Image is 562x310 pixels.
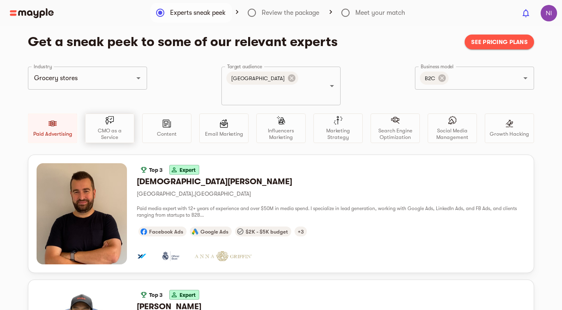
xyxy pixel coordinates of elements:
div: Growth Hacking [485,113,534,143]
span: +3 [295,229,307,235]
button: Open [326,80,338,92]
input: Try Entertainment, Clothing, etc. [32,70,120,86]
img: Ihw7edDTUe5LIcuwUteA [541,5,557,21]
img: Main logo [10,8,54,18]
div: Social Media Management [428,113,477,143]
button: Open [133,72,144,84]
p: [GEOGRAPHIC_DATA] , [GEOGRAPHIC_DATA] [137,189,525,199]
img: facebook.svg [140,228,147,235]
p: Email Marketing [205,131,243,137]
p: CMO as a Service [89,127,131,141]
span: Top 3 [146,167,166,173]
div: Crosschq.com B2B [137,251,147,261]
p: Social Media Management [431,127,473,141]
p: Growth Hacking [490,131,529,137]
p: Search Engine Optimization [374,127,416,141]
div: B2C [420,72,449,85]
h4: Get a sneak peek to some of our relevant experts [28,34,458,50]
span: Paid media expert with 12+ years of experience and over $50M in media spend. I specialize in lead... [137,206,517,218]
p: Influencers Marketing [260,127,302,141]
span: Top 3 [146,292,166,298]
button: Top 3Expert[DEMOGRAPHIC_DATA][PERSON_NAME][GEOGRAPHIC_DATA],[GEOGRAPHIC_DATA]Paid media expert wi... [28,155,534,273]
span: Google Ads [197,229,232,235]
h6: [DEMOGRAPHIC_DATA][PERSON_NAME] [137,176,525,187]
div: Real Madrid [160,251,182,261]
div: CMO as a Service [85,113,134,143]
div: Content [142,113,191,143]
div: Search Engine Optimization [371,113,420,143]
p: Content [157,131,177,137]
span: Expert [176,292,199,298]
div: Marketing Strategy [313,113,363,143]
span: Facebook Ads [146,229,187,235]
div: Influencers Marketing [256,113,306,143]
p: Marketing Strategy [317,127,359,141]
span: [GEOGRAPHIC_DATA] [226,74,290,82]
span: See pricing plans [471,37,527,47]
div: [GEOGRAPHIC_DATA] [226,72,298,85]
div: Anna Griffin [195,251,252,261]
div: Email Marketing [199,113,249,143]
img: googleAds.svg [191,228,199,235]
div: B2C clients, ROAS (Return On Ad Spend), Switzerland targeting [295,227,307,236]
button: Open [520,72,531,84]
span: $2K - $5K budget [242,229,291,235]
button: show 0 new notifications [516,3,536,23]
div: Paid Advertising [28,113,77,143]
button: See pricing plans [465,35,534,49]
span: Expert [176,167,199,173]
span: B2C [420,74,440,82]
